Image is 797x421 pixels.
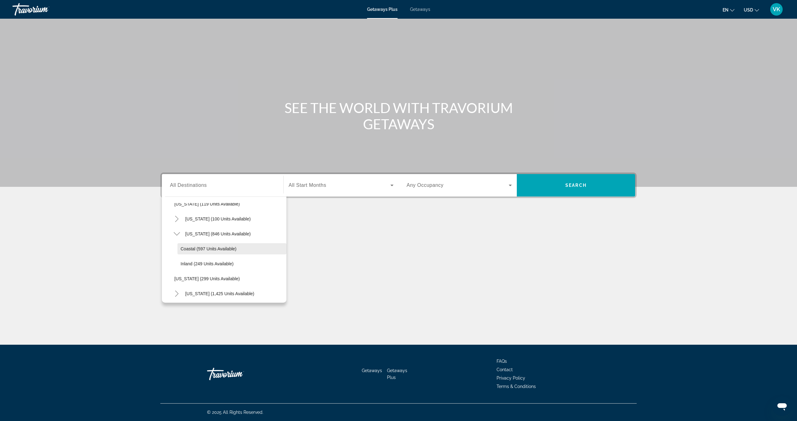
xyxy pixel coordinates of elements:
button: Change language [723,5,734,14]
span: [US_STATE] (119 units available) [174,201,240,206]
button: [US_STATE] (1,425 units available) [182,288,257,299]
button: [US_STATE] (846 units available) [182,228,254,239]
a: Getaways [410,7,430,12]
span: [US_STATE] (299 units available) [174,276,240,281]
span: [US_STATE] (100 units available) [185,216,251,221]
span: en [723,7,729,12]
span: All Destinations [170,182,207,188]
a: Privacy Policy [497,376,525,381]
button: Coastal (597 units available) [177,243,286,254]
button: [US_STATE] (299 units available) [171,273,286,284]
button: User Menu [768,3,785,16]
span: [US_STATE] (846 units available) [185,231,251,236]
span: All Start Months [289,182,326,188]
a: Contact [497,367,513,372]
span: Inland (249 units available) [181,261,233,266]
button: [US_STATE] (100 units available) [182,213,254,225]
button: Toggle North Carolina (846 units available) [171,229,182,239]
h1: SEE THE WORLD WITH TRAVORIUM GETAWAYS [282,100,515,132]
a: Travorium [12,1,75,17]
span: © 2025 All Rights Reserved. [207,410,263,415]
button: [US_STATE] (119 units available) [171,198,286,210]
iframe: Button to launch messaging window [772,396,792,416]
span: [US_STATE] (1,425 units available) [185,291,254,296]
a: Getaways Plus [387,368,407,380]
button: Toggle Pennsylvania (1,425 units available) [171,288,182,299]
div: Search widget [162,174,635,196]
span: Coastal (597 units available) [181,246,237,251]
span: Search [565,183,587,188]
button: Search [517,174,635,196]
span: Any Occupancy [407,182,444,188]
span: USD [744,7,753,12]
a: Getaways [362,368,382,373]
a: Terms & Conditions [497,384,536,389]
a: Travorium [207,365,269,383]
span: VK [773,6,780,12]
a: Getaways Plus [367,7,398,12]
button: Toggle New York (100 units available) [171,214,182,225]
button: Change currency [744,5,759,14]
a: FAQs [497,359,507,364]
button: Inland (249 units available) [177,258,286,269]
